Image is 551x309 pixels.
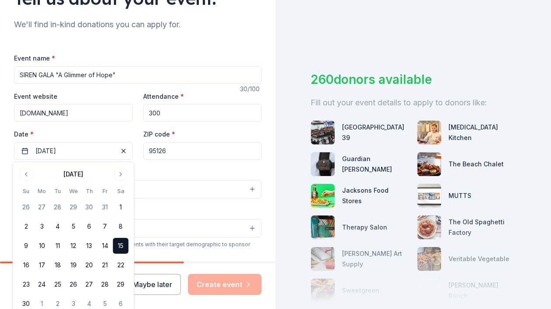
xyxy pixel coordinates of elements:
[14,180,261,198] button: Select
[342,154,410,175] div: Guardian [PERSON_NAME]
[14,241,261,255] div: We use this information to help brands find events with their target demographic to sponsor their...
[342,185,410,206] div: Jacksons Food Stores
[34,257,50,273] button: 17
[66,257,81,273] button: 19
[18,219,34,234] button: 2
[14,219,261,237] button: Select
[18,277,34,292] button: 23
[97,238,113,254] button: 14
[34,277,50,292] button: 24
[113,187,129,196] th: Saturday
[143,130,175,139] label: ZIP code
[66,199,81,215] button: 29
[34,187,50,196] th: Monday
[81,277,97,292] button: 27
[97,187,113,196] th: Friday
[417,121,441,144] img: photo for Taste Buds Kitchen
[342,122,410,143] div: [GEOGRAPHIC_DATA] 39
[34,219,50,234] button: 3
[81,257,97,273] button: 20
[50,199,66,215] button: 28
[240,84,261,94] div: 30 /100
[143,142,262,160] input: 12345 (U.S. only)
[113,257,129,273] button: 22
[81,238,97,254] button: 13
[18,199,34,215] button: 26
[14,104,133,122] input: https://www...
[66,238,81,254] button: 12
[18,257,34,273] button: 16
[113,199,129,215] button: 1
[124,274,181,295] button: Maybe later
[449,159,504,169] div: The Beach Chalet
[50,187,66,196] th: Tuesday
[81,199,97,215] button: 30
[66,219,81,234] button: 5
[97,257,113,273] button: 21
[417,184,441,208] img: photo for MUTTS
[311,96,516,110] div: Fill out your event details to apply to donors like:
[34,199,50,215] button: 27
[66,277,81,292] button: 26
[50,277,66,292] button: 25
[50,257,66,273] button: 18
[20,168,32,180] button: Go to previous month
[18,187,34,196] th: Sunday
[14,66,261,84] input: Spring Fundraiser
[81,187,97,196] th: Thursday
[113,277,129,292] button: 29
[14,54,55,63] label: Event name
[66,187,81,196] th: Wednesday
[14,130,133,139] label: Date
[143,104,262,122] input: 20
[50,219,66,234] button: 4
[449,122,516,143] div: [MEDICAL_DATA] Kitchen
[64,169,83,180] div: [DATE]
[113,219,129,234] button: 8
[97,199,113,215] button: 31
[14,142,133,160] button: [DATE]
[311,70,516,89] div: 260 donors available
[311,121,335,144] img: photo for San Francisco Pier 39
[115,168,127,180] button: Go to next month
[113,238,129,254] button: 15
[417,152,441,176] img: photo for The Beach Chalet
[14,18,261,32] div: We'll find in-kind donations you can apply for.
[50,238,66,254] button: 11
[18,238,34,254] button: 9
[81,219,97,234] button: 6
[97,219,113,234] button: 7
[311,184,335,208] img: photo for Jacksons Food Stores
[449,190,471,201] div: MUTTS
[34,238,50,254] button: 10
[97,277,113,292] button: 28
[143,92,184,101] label: Attendance
[14,92,57,101] label: Event website
[311,152,335,176] img: photo for Guardian Angel Device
